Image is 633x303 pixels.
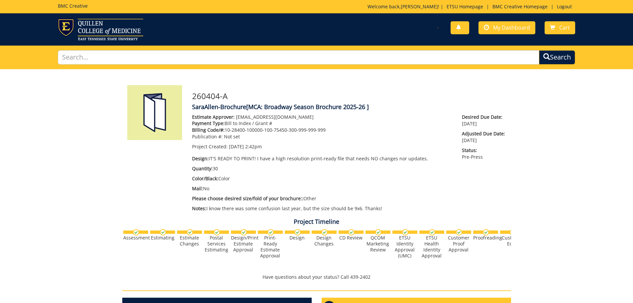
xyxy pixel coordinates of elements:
[150,235,175,241] div: Estimating
[483,229,489,235] img: checkmark
[401,3,438,10] a: [PERSON_NAME]
[285,235,310,241] div: Design
[58,50,540,65] input: Search...
[192,205,452,212] p: I know there was some confusion last year, but the size should be 9x6. Thanks!
[478,21,535,34] a: My Dashboard
[192,155,209,162] span: Design:
[473,235,498,241] div: Proofreading
[462,114,506,127] p: [DATE]
[58,3,88,8] h5: BMC Creative
[192,92,506,100] h3: 260404-A
[192,104,506,110] h4: SaraAllen-Brochure
[122,219,511,225] h4: Project Timeline
[224,133,240,140] span: Not set
[204,235,229,253] div: Postal Services Estimating
[123,235,148,241] div: Assessment
[348,229,355,235] img: checkmark
[419,235,444,259] div: ETSU Health Identity Approval
[510,229,516,235] img: checkmark
[489,3,551,10] a: BMC Creative Homepage
[192,127,452,133] p: 10-28400-100000-100-75450-300-999-999-999
[177,235,202,247] div: Estimate Changes
[133,229,139,235] img: checkmark
[462,147,506,154] span: Status:
[192,165,452,172] p: 30
[368,3,575,10] p: Welcome back, ! | | |
[375,229,381,235] img: checkmark
[160,229,166,235] img: checkmark
[192,175,452,182] p: Color
[192,114,452,120] p: [EMAIL_ADDRESS][DOMAIN_NAME]
[559,24,570,31] span: Cart
[258,235,283,259] div: Print-Ready Estimate Approval
[339,235,364,241] div: CD Review
[122,274,511,280] p: Have questions about your status? Call 439-2402
[214,229,220,235] img: checkmark
[539,50,575,65] button: Search
[462,147,506,160] p: Pre-Press
[462,130,506,137] span: Adjusted Due Date:
[192,114,235,120] span: Estimate Approver:
[402,229,408,235] img: checkmark
[192,120,452,127] p: Bill to Index / Grant #
[321,229,328,235] img: checkmark
[192,205,206,212] span: Notes:
[192,165,213,172] span: Quantity:
[554,3,575,10] a: Logout
[58,19,143,40] img: ETSU logo
[294,229,301,235] img: checkmark
[267,229,274,235] img: checkmark
[192,175,218,182] span: Color/Black:
[462,114,506,120] span: Desired Due Date:
[192,185,203,192] span: Mail:
[241,229,247,235] img: checkmark
[192,185,452,192] p: No
[192,155,452,162] p: IT'S READY TO PRINT! I have a high resolution print-ready file that needs NO changes nor updates.
[493,24,530,31] span: My Dashboard
[446,235,471,253] div: Customer Proof Approval
[231,235,256,253] div: Design/Print Estimate Approval
[500,235,525,247] div: Customer Edits
[192,127,225,133] span: Billing Code/#:
[187,229,193,235] img: checkmark
[192,120,225,126] span: Payment Type:
[246,103,369,111] span: [MCA: Broadway Season Brochure 2025-26 ]
[192,195,452,202] p: Other
[392,235,417,259] div: ETSU Identity Approval (UMC)
[545,21,575,34] a: Cart
[443,3,486,10] a: ETSU Homepage
[127,85,182,140] img: Product featured image
[192,195,303,202] span: Please choose desired size/fold of your brochure::
[462,130,506,144] p: [DATE]
[456,229,462,235] img: checkmark
[429,229,435,235] img: checkmark
[366,235,390,253] div: QCOM Marketing Review
[192,143,228,150] span: Project Created:
[229,143,262,150] span: [DATE] 2:42pm
[192,133,223,140] span: Publication #:
[312,235,337,247] div: Design Changes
